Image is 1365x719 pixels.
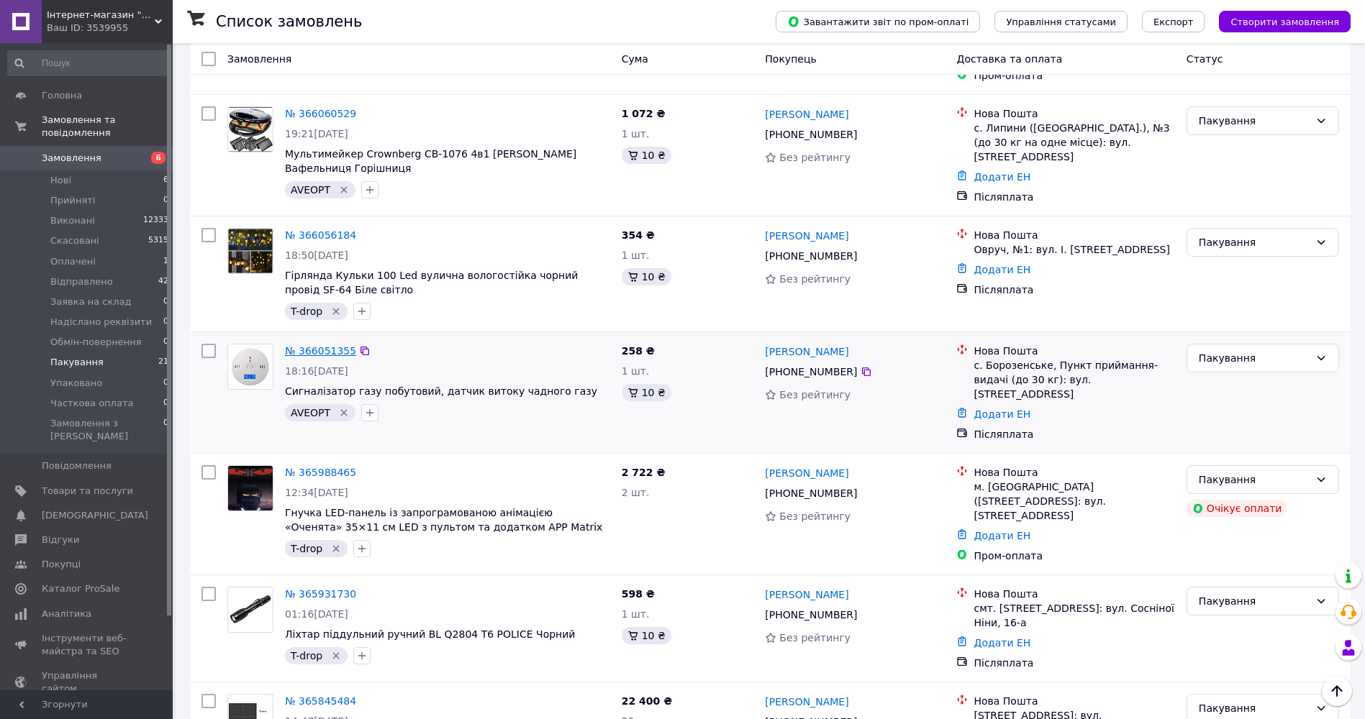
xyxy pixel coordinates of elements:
[779,152,851,163] span: Без рейтингу
[285,270,578,296] a: Гірлянда Кульки 100 Led вулична вологостійка чорний провід SF-64 Біле світло
[1205,15,1351,27] a: Створити замовлення
[291,543,322,554] span: T-drop
[42,485,133,498] span: Товари та послуги
[974,121,1174,164] div: с. Липини ([GEOGRAPHIC_DATA].), №3 (до 30 кг на одне місце): вул. [STREET_ADDRESS]
[42,582,119,595] span: Каталог ProSale
[227,465,273,511] a: Фото товару
[765,107,848,122] a: [PERSON_NAME]
[50,417,163,443] span: Замовлення з [PERSON_NAME]
[163,417,168,443] span: 0
[622,588,655,600] span: 598 ₴
[42,533,79,546] span: Відгуки
[974,601,1174,630] div: смт. [STREET_ADDRESS]: вул. Сосніної Ніни, 16-а
[1199,350,1310,366] div: Пакування
[228,466,273,510] img: Фото товару
[285,365,348,377] span: 18:16[DATE]
[42,608,91,620] span: Аналітика
[779,273,851,285] span: Без рейтингу
[622,384,671,401] div: 10 ₴
[285,487,348,498] span: 12:34[DATE]
[765,344,848,359] a: [PERSON_NAME]
[330,650,342,661] svg: Видалити мітку
[974,656,1174,670] div: Післяплата
[974,264,1030,275] a: Додати ЕН
[285,128,348,139] span: 19:21[DATE]
[974,228,1174,242] div: Нова Пошта
[50,336,142,349] span: Обмін-повернення
[622,627,671,644] div: 10 ₴
[622,249,650,261] span: 1 шт.
[285,467,356,478] a: № 365988465
[622,608,650,620] span: 1 шт.
[216,13,362,30] h1: Список замовлень
[285,148,576,174] a: Мультимейкер Crownberg CB-1076 4в1 [PERSON_NAME] Вафельниця Горішниця
[974,465,1174,480] div: Нова Пошта
[622,487,650,498] span: 2 шт.
[1199,593,1310,609] div: Пакування
[622,268,671,285] div: 10 ₴
[227,344,273,390] a: Фото товару
[974,637,1030,649] a: Додати ЕН
[622,147,671,164] div: 10 ₴
[50,275,113,288] span: Відправлено
[765,250,857,262] span: [PHONE_NUMBER]
[163,174,168,187] span: 6
[50,234,99,247] span: Скасовані
[1142,11,1205,32] button: Експорт
[974,480,1174,523] div: м. [GEOGRAPHIC_DATA] ([STREET_ADDRESS]: вул. [STREET_ADDRESS]
[285,695,356,707] a: № 365845484
[227,53,291,65] span: Замовлення
[285,385,597,397] a: Сигналізатор газу побутовий, датчик витоку чадного газу
[47,9,155,22] span: Інтернет-магазин "Шанхай" - товари світу в Україні!
[1199,113,1310,129] div: Пакування
[779,510,851,522] span: Без рейтингу
[50,316,152,329] span: Надіслано реквізити
[765,229,848,243] a: [PERSON_NAME]
[42,558,81,571] span: Покупці
[42,89,82,102] span: Головна
[42,509,148,522] span: [DEMOGRAPHIC_DATA]
[974,106,1174,121] div: Нова Пошта
[163,194,168,207] span: 0
[330,543,342,554] svg: Видалити мітку
[956,53,1062,65] span: Доставка та оплата
[622,128,650,139] span: 1 шт.
[1322,676,1352,706] button: Наверх
[994,11,1128,32] button: Управління статусами
[622,53,648,65] span: Cума
[974,283,1174,297] div: Післяплата
[291,184,330,196] span: AVEOPT
[42,152,101,165] span: Замовлення
[50,214,95,227] span: Виконані
[338,184,350,196] svg: Видалити мітку
[163,336,168,349] span: 0
[622,229,655,241] span: 354 ₴
[330,306,342,317] svg: Видалити мітку
[779,389,851,400] span: Без рейтингу
[622,365,650,377] span: 1 шт.
[228,107,272,152] img: Фото товару
[50,296,132,308] span: Заявка на склад
[622,467,666,478] span: 2 722 ₴
[285,345,356,357] a: № 366051355
[285,628,575,640] span: Ліхтар піддульний ручний BL Q2804 T6 POLICE Чорний
[974,242,1174,257] div: Овруч, №1: вул. І. [STREET_ADDRESS]
[163,296,168,308] span: 0
[787,15,969,28] span: Завантажити звіт по пром-оплаті
[151,152,165,164] span: 6
[974,344,1174,358] div: Нова Пошта
[765,466,848,480] a: [PERSON_NAME]
[622,108,666,119] span: 1 072 ₴
[1199,234,1310,250] div: Пакування
[291,650,322,661] span: T-drop
[974,427,1174,441] div: Післяплата
[228,344,273,389] img: Фото товару
[1199,472,1310,487] div: Пакування
[42,669,133,695] span: Управління сайтом
[50,194,95,207] span: Прийняті
[228,588,273,632] img: Фото товару
[227,228,273,274] a: Фото товару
